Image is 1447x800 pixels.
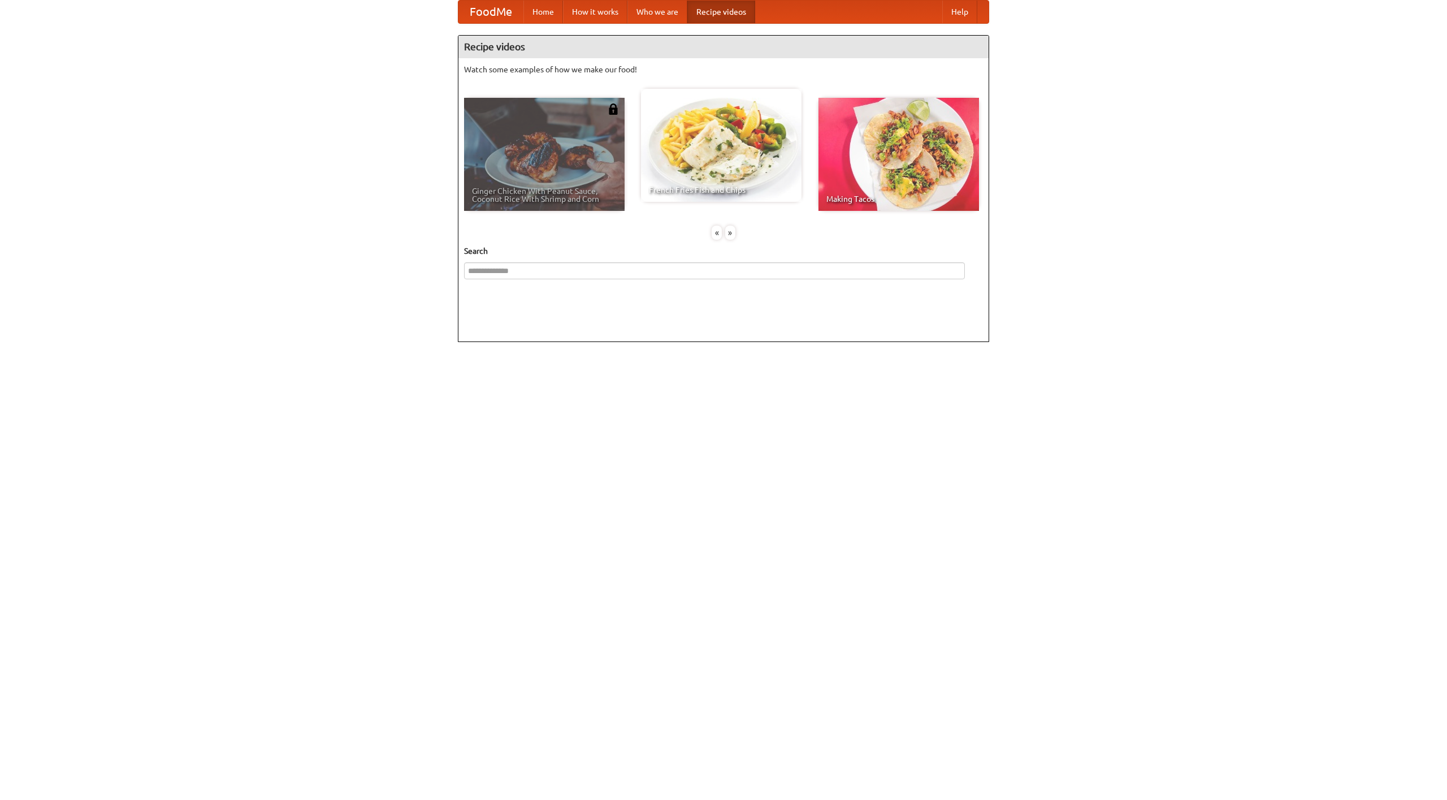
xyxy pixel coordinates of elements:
a: Help [942,1,977,23]
img: 483408.png [608,103,619,115]
a: FoodMe [458,1,523,23]
a: Who we are [627,1,687,23]
h4: Recipe videos [458,36,989,58]
span: Making Tacos [826,195,971,203]
p: Watch some examples of how we make our food! [464,64,983,75]
h5: Search [464,245,983,257]
a: Recipe videos [687,1,755,23]
a: How it works [563,1,627,23]
a: Making Tacos [818,98,979,211]
div: « [712,226,722,240]
a: Home [523,1,563,23]
div: » [725,226,735,240]
span: French Fries Fish and Chips [649,186,794,194]
a: French Fries Fish and Chips [641,89,802,202]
